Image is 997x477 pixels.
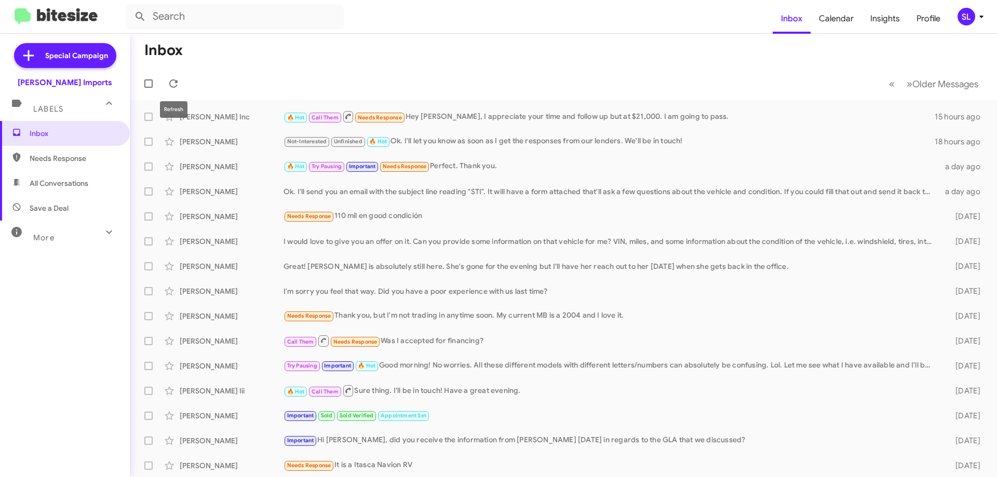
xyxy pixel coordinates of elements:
div: [DATE] [939,236,989,247]
div: It is a Itasca Navion RV [284,459,939,471]
div: SL [958,8,975,25]
div: [DATE] [939,261,989,271]
div: [PERSON_NAME] [180,211,284,222]
div: 110 mil en good condición [284,210,939,222]
div: Great! [PERSON_NAME] is absolutely still here. She's gone for the evening but I'll have her reach... [284,261,939,271]
span: Important [287,412,314,419]
a: Special Campaign [14,43,116,68]
div: [DATE] [939,311,989,321]
div: [DATE] [939,460,989,471]
span: 🔥 Hot [287,163,305,170]
span: Unfinished [334,138,362,145]
div: [PERSON_NAME] [180,361,284,371]
span: 🔥 Hot [369,138,387,145]
div: Sure thing. I'll be in touch! Have a great evening. [284,384,939,397]
div: [PERSON_NAME] [180,311,284,321]
div: 18 hours ago [935,137,989,147]
span: Inbox [30,128,118,139]
span: More [33,233,55,242]
h1: Inbox [144,42,183,59]
span: » [907,77,912,90]
nav: Page navigation example [883,73,985,94]
div: [DATE] [939,386,989,396]
div: [PERSON_NAME] [180,161,284,172]
div: I would love to give you an offer on it. Can you provide some information on that vehicle for me?... [284,236,939,247]
div: [PERSON_NAME] [180,435,284,446]
span: Call Them [287,338,314,345]
div: Was I accepted for financing? [284,334,939,347]
span: Save a Deal [30,203,69,213]
div: [PERSON_NAME] [180,236,284,247]
span: Needs Response [287,213,331,220]
span: Special Campaign [45,50,108,61]
span: Not-Interested [287,138,327,145]
button: Next [900,73,985,94]
span: Sold Verified [340,412,374,419]
div: Thank you, but I'm not trading in anytime soon. My current MB is a 2004 and I love it. [284,310,939,322]
div: [DATE] [939,435,989,446]
div: Good morning! No worries. All these different models with different letters/numbers can absolutel... [284,360,939,372]
span: Older Messages [912,78,978,90]
span: Try Pausing [312,163,342,170]
div: [PERSON_NAME] [180,261,284,271]
a: Calendar [811,4,862,34]
span: Important [324,362,351,369]
span: Needs Response [30,153,118,163]
span: Needs Response [287,462,331,469]
div: [DATE] [939,211,989,222]
div: a day ago [939,161,989,172]
div: [PERSON_NAME] [180,460,284,471]
div: [DATE] [939,361,989,371]
div: I'm sorry you feel that way. Did you have a poor experience with us last time? [284,286,939,296]
a: Inbox [773,4,811,34]
div: [PERSON_NAME] [180,411,284,421]
div: [PERSON_NAME] [180,186,284,197]
div: [PERSON_NAME] [180,286,284,296]
div: a day ago [939,186,989,197]
button: SL [949,8,986,25]
div: Ok. I'll send you an email with the subject line reading "STI". It will have a form attached that... [284,186,939,197]
div: Perfect. Thank you. [284,160,939,172]
span: Try Pausing [287,362,317,369]
div: [PERSON_NAME] [180,336,284,346]
span: 🔥 Hot [358,362,375,369]
span: Important [349,163,376,170]
button: Previous [883,73,901,94]
div: Ok. I'll let you know as soon as I get the responses from our lenders. We'll be in touch! [284,135,935,147]
div: [PERSON_NAME] Iii [180,386,284,396]
span: Appointment Set [381,412,426,419]
span: 🔥 Hot [287,114,305,121]
div: Refresh [160,101,187,118]
span: 🔥 Hot [287,388,305,395]
span: Call Them [312,114,339,121]
div: [DATE] [939,286,989,296]
div: [DATE] [939,411,989,421]
a: Insights [862,4,908,34]
div: [PERSON_NAME] [180,137,284,147]
span: All Conversations [30,178,88,188]
input: Search [126,4,344,29]
span: Needs Response [287,312,331,319]
div: [PERSON_NAME] Imports [18,77,112,88]
span: Needs Response [383,163,427,170]
div: 15 hours ago [935,112,989,122]
div: [PERSON_NAME] Inc [180,112,284,122]
div: [DATE] [939,336,989,346]
span: « [889,77,895,90]
span: Labels [33,104,63,114]
span: Call Them [312,388,339,395]
a: Profile [908,4,949,34]
div: Hi [PERSON_NAME], did you receive the information from [PERSON_NAME] [DATE] in regards to the GLA... [284,434,939,446]
span: Needs Response [333,338,378,345]
span: Needs Response [358,114,402,121]
span: Important [287,437,314,444]
span: Sold [321,412,333,419]
div: Hey [PERSON_NAME], I appreciate your time and follow up but at $21,000. I am going to pass. [284,110,935,123]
